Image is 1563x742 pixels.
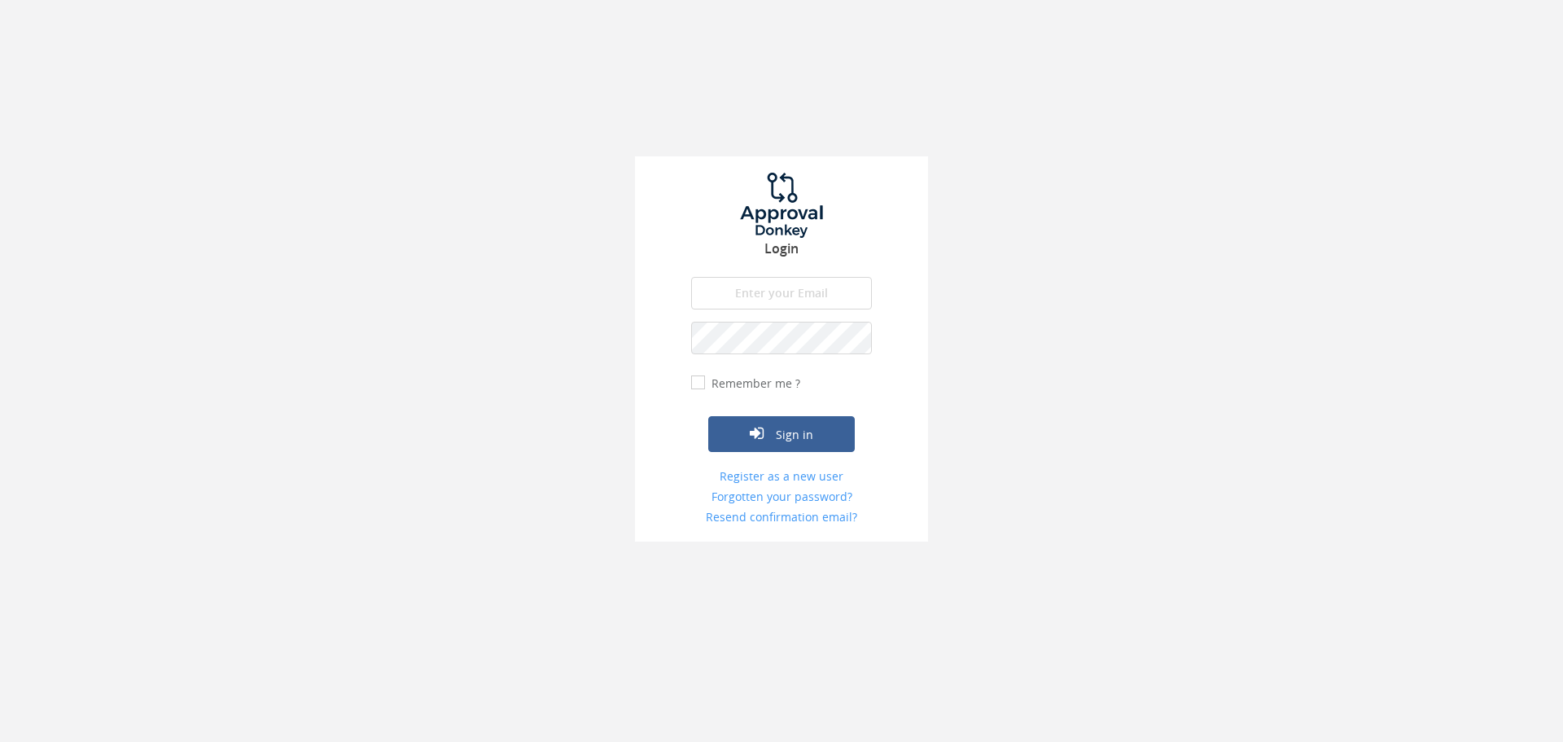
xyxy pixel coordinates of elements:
input: Enter your Email [691,277,872,310]
label: Remember me ? [707,375,800,392]
img: logo.png [720,173,843,238]
h3: Login [635,242,928,257]
a: Register as a new user [691,468,872,485]
a: Resend confirmation email? [691,509,872,525]
a: Forgotten your password? [691,489,872,505]
button: Sign in [708,416,855,452]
